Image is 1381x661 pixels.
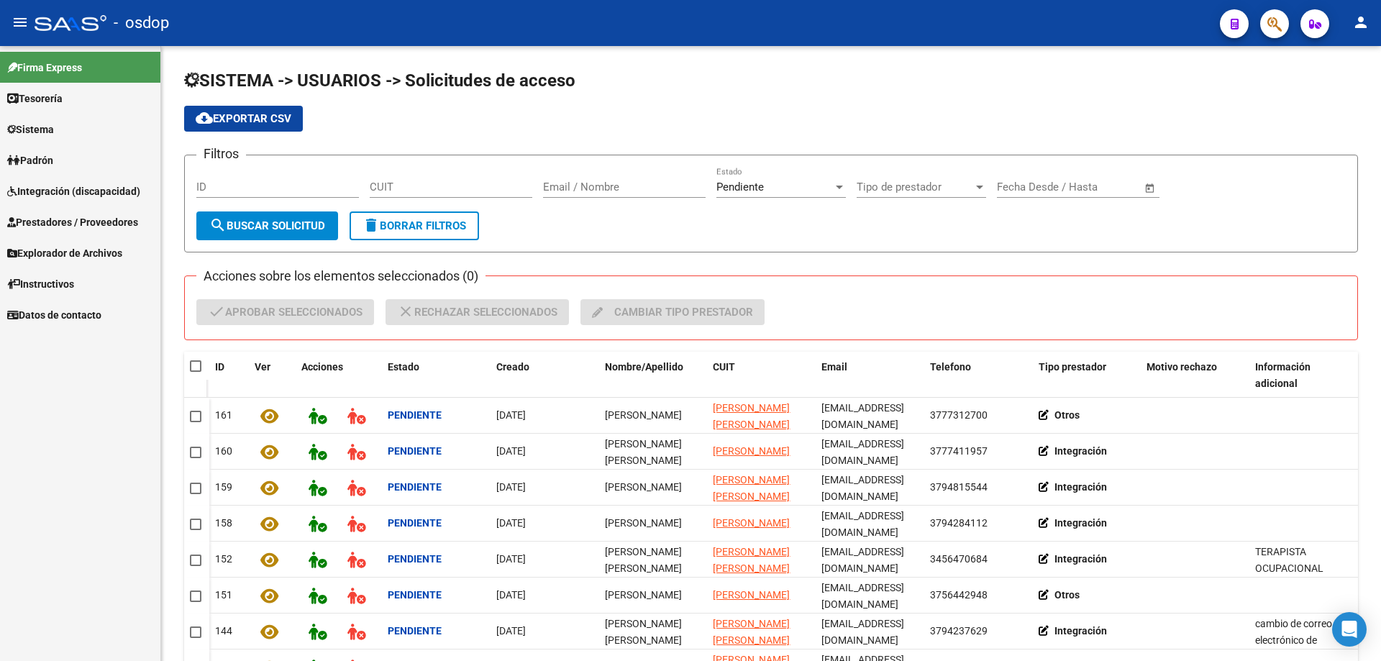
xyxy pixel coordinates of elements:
button: Buscar solicitud [196,211,338,240]
span: 158 [215,517,232,529]
mat-icon: close [397,303,414,320]
span: Mariapazgonzalez.psp@gmail.com [821,402,904,430]
span: Explorador de Archivos [7,245,122,261]
span: 3794284112 [930,517,988,529]
span: CUIT [713,361,735,373]
strong: Pendiente [388,445,442,457]
mat-icon: delete [363,216,380,234]
datatable-header-cell: Estado [382,352,491,399]
span: Maria Paz Gonzalez [605,409,682,421]
span: [PERSON_NAME] [PERSON_NAME] [713,474,790,502]
span: paraeli1977@gmail.com [821,618,904,646]
strong: Pendiente [388,553,442,565]
span: Pendiente [716,181,764,193]
span: Estado [388,361,419,373]
span: Email [821,361,847,373]
span: Guadalupe Nerea Solari [605,438,682,466]
span: [DATE] [496,481,526,493]
span: clau_moraless@hotmail.com [821,474,904,502]
span: Cambiar tipo prestador [592,299,753,325]
span: Firma Express [7,60,82,76]
span: Analía Elizabeth López [605,618,682,646]
strong: Pendiente [388,625,442,637]
h3: Filtros [196,144,246,164]
strong: Integración [1054,553,1107,565]
datatable-header-cell: Creado [491,352,599,399]
button: Rechazar seleccionados [386,299,569,325]
span: Sistema [7,122,54,137]
strong: Integración [1054,481,1107,493]
button: Borrar Filtros [350,211,479,240]
span: Datos de contacto [7,307,101,323]
span: Telefono [930,361,971,373]
span: Zanier Celina [605,517,682,529]
div: Open Intercom Messenger [1332,612,1367,647]
span: Prestadores / Proveedores [7,214,138,230]
span: [PERSON_NAME] [713,445,790,457]
span: marellidaiana27@gmail.com [821,582,904,610]
input: End date [1057,181,1126,193]
span: [DATE] [496,517,526,529]
span: Borrar Filtros [363,219,466,232]
span: Morales Claudia [605,481,682,493]
span: 3756442948 [930,589,988,601]
strong: Pendiente [388,409,442,421]
strong: Integración [1054,625,1107,637]
span: Motivo rechazo [1147,361,1217,373]
strong: Pendiente [388,589,442,601]
mat-icon: cloud_download [196,109,213,127]
span: 161 [215,409,232,421]
span: [DATE] [496,409,526,421]
span: [PERSON_NAME] [713,589,790,601]
datatable-header-cell: Nombre/Apellido [599,352,708,399]
h3: Acciones sobre los elementos seleccionados (0) [196,266,486,286]
span: guadalupesolari@gmail.com [821,438,904,466]
span: [DATE] [496,589,526,601]
datatable-header-cell: Información adicional [1249,352,1358,399]
span: [PERSON_NAME] [PERSON_NAME] [713,402,790,430]
datatable-header-cell: Telefono [924,352,1033,399]
span: TERAPISTA OCUPACIONAL [1255,546,1323,574]
span: Daiana Antonella Marelli [605,589,682,601]
span: Integración (discapacidad) [7,183,140,199]
span: [PERSON_NAME] [PERSON_NAME] [713,546,790,574]
strong: Pendiente [388,481,442,493]
datatable-header-cell: Email [816,352,924,399]
datatable-header-cell: Ver [249,352,296,399]
span: Ver [255,361,270,373]
button: Cambiar tipo prestador [580,299,765,325]
span: 152 [215,553,232,565]
strong: Pendiente [388,517,442,529]
span: 159 [215,481,232,493]
span: Buscar solicitud [209,219,325,232]
span: 3456470684 [930,553,988,565]
span: celina.zanier@hotmail.com [821,510,904,538]
span: 3777312700 [930,409,988,421]
span: SISTEMA -> USUARIOS -> Solicitudes de acceso [184,70,575,91]
span: 160 [215,445,232,457]
datatable-header-cell: Tipo prestador [1033,352,1141,399]
span: CARINA VALERIA LORENZINI [605,546,682,574]
span: Exportar CSV [196,112,291,125]
button: Aprobar seleccionados [196,299,374,325]
span: [PERSON_NAME] [713,517,790,529]
strong: Integración [1054,445,1107,457]
mat-icon: menu [12,14,29,31]
span: [PERSON_NAME] [PERSON_NAME] [713,618,790,646]
span: Información adicional [1255,361,1311,389]
span: Tipo de prestador [857,181,973,193]
datatable-header-cell: Acciones [296,352,382,399]
span: Tipo prestador [1039,361,1106,373]
span: [DATE] [496,553,526,565]
span: Acciones [301,361,343,373]
span: 151 [215,589,232,601]
span: Rechazar seleccionados [397,299,557,325]
span: 3794237629 [930,625,988,637]
mat-icon: person [1352,14,1369,31]
span: Padrón [7,152,53,168]
span: Creado [496,361,529,373]
span: 3794815544 [930,481,988,493]
button: Exportar CSV [184,106,303,132]
span: Nombre/Apellido [605,361,683,373]
button: Open calendar [1142,180,1159,196]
